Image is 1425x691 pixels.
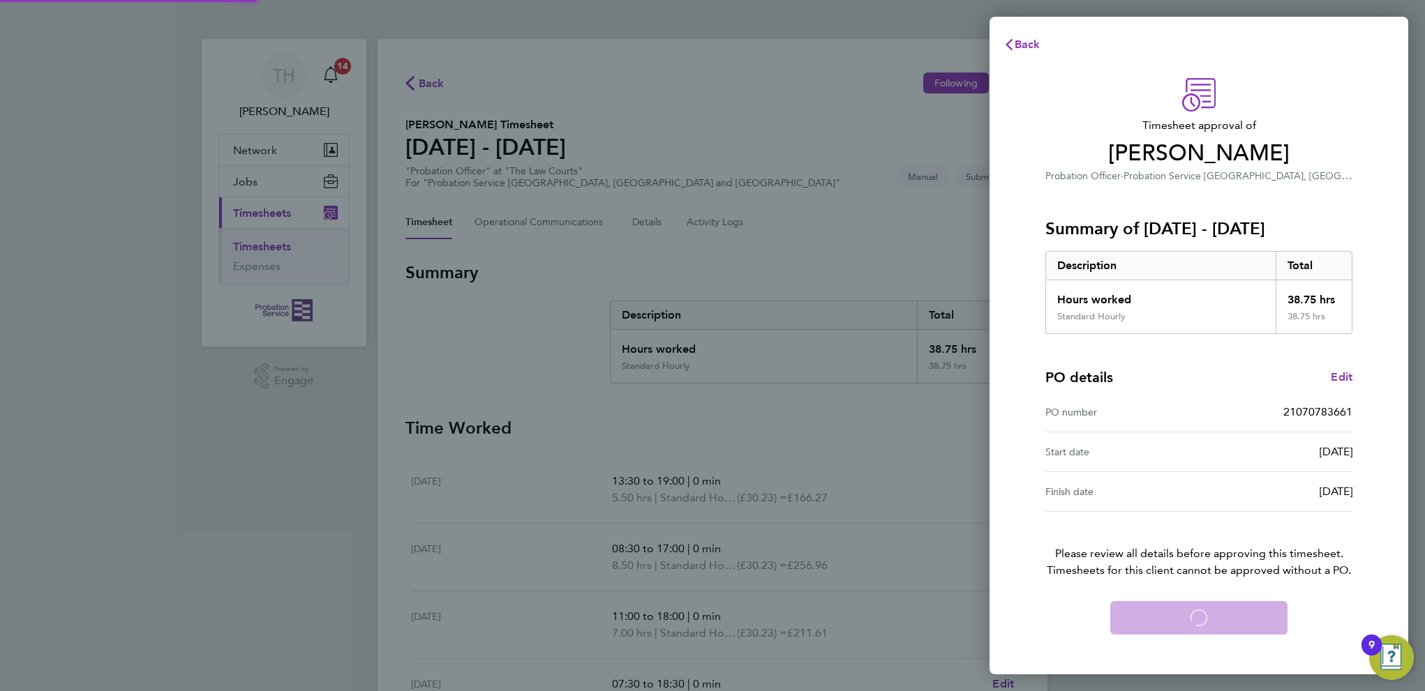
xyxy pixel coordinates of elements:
span: Back [1015,38,1040,51]
span: Timesheet approval of [1045,117,1352,134]
h3: Summary of [DATE] - [DATE] [1045,218,1352,240]
span: [PERSON_NAME] [1045,139,1352,167]
span: Edit [1331,370,1352,384]
div: Finish date [1045,483,1199,500]
span: 21070783661 [1283,405,1352,418]
a: Edit [1331,369,1352,386]
div: 38.75 hrs [1276,311,1352,333]
div: Description [1046,252,1276,280]
span: Timesheets for this client cannot be approved without a PO. [1029,562,1369,579]
h4: PO details [1045,367,1113,387]
p: Please review all details before approving this timesheet. [1029,512,1369,579]
span: · [1121,170,1124,182]
div: Hours worked [1046,280,1276,311]
div: 38.75 hrs [1276,280,1352,311]
button: Open Resource Center, 9 new notifications [1369,635,1414,680]
div: Summary of 22 - 28 Sep 2025 [1045,251,1352,334]
div: [DATE] [1199,443,1352,460]
span: Probation Officer [1045,170,1121,182]
div: 9 [1368,645,1375,663]
div: PO number [1045,404,1199,420]
div: Standard Hourly [1057,311,1126,322]
button: Back [990,31,1054,59]
div: Total [1276,252,1352,280]
div: [DATE] [1199,483,1352,500]
div: Start date [1045,443,1199,460]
